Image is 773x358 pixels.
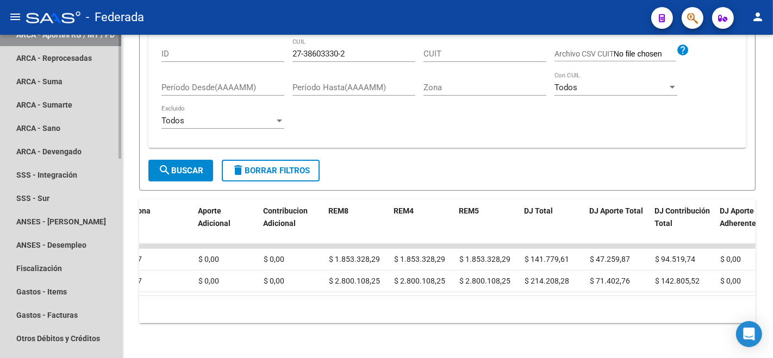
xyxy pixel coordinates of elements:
[389,199,454,247] datatable-header-cell: REM4
[329,277,380,285] span: $ 2.800.108,25
[655,255,695,263] span: $ 94.519,74
[329,255,380,263] span: $ 1.853.328,29
[614,49,676,59] input: Archivo CSV CUIT
[264,255,284,263] span: $ 0,00
[524,206,553,215] span: DJ Total
[324,199,389,247] datatable-header-cell: REM8
[259,199,324,247] datatable-header-cell: Contribucion Adicional
[585,199,650,247] datatable-header-cell: DJ Aporte Total
[655,277,700,285] span: $ 142.805,52
[590,255,630,263] span: $ 47.259,87
[394,206,414,215] span: REM4
[520,199,585,247] datatable-header-cell: DJ Total
[525,255,569,263] span: $ 141.779,61
[264,277,284,285] span: $ 0,00
[676,43,689,56] mat-icon: help
[589,206,643,215] span: DJ Aporte Total
[554,49,614,58] span: Archivo CSV CUIT
[161,116,184,125] span: Todos
[654,206,710,228] span: DJ Contribución Total
[9,10,22,23] mat-icon: menu
[198,277,219,285] span: $ 0,00
[554,83,577,92] span: Todos
[751,10,764,23] mat-icon: person
[459,206,479,215] span: REM5
[459,255,510,263] span: $ 1.853.328,29
[86,5,144,29] span: - Federada
[394,277,445,285] span: $ 2.800.108,25
[133,206,151,215] span: Zona
[158,164,171,177] mat-icon: search
[650,199,715,247] datatable-header-cell: DJ Contribución Total
[394,255,445,263] span: $ 1.853.328,29
[232,164,245,177] mat-icon: delete
[720,206,760,228] span: DJ Aporte Adherentes
[232,166,310,175] span: Borrar Filtros
[720,255,741,263] span: $ 0,00
[720,277,741,285] span: $ 0,00
[328,206,348,215] span: REM8
[525,277,569,285] span: $ 214.208,28
[263,206,308,228] span: Contribucion Adicional
[198,206,230,228] span: Aporte Adicional
[148,160,213,181] button: Buscar
[736,321,762,347] div: Open Intercom Messenger
[222,160,320,181] button: Borrar Filtros
[459,277,510,285] span: $ 2.800.108,25
[158,166,203,175] span: Buscar
[198,255,219,263] span: $ 0,00
[454,199,520,247] datatable-header-cell: REM5
[194,199,259,247] datatable-header-cell: Aporte Adicional
[590,277,630,285] span: $ 71.402,76
[128,199,194,247] datatable-header-cell: Zona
